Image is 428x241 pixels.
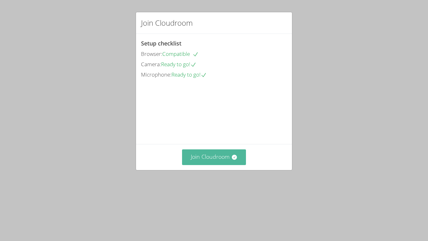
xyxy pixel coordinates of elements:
span: Compatible [162,50,199,57]
h2: Join Cloudroom [141,17,193,29]
span: Setup checklist [141,40,181,47]
span: Microphone: [141,71,171,78]
span: Browser: [141,50,162,57]
span: Ready to go! [161,61,196,68]
button: Join Cloudroom [182,149,246,165]
span: Camera: [141,61,161,68]
span: Ready to go! [171,71,207,78]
